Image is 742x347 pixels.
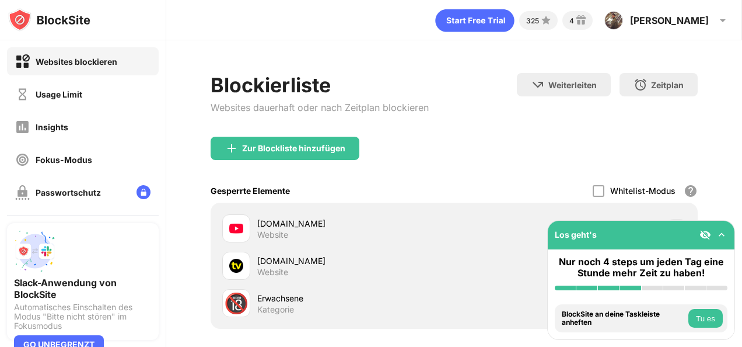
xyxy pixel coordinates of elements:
div: Zur Blockliste hinzufügen [242,144,345,153]
img: insights-off.svg [15,120,30,134]
img: omni-setup-toggle.svg [716,229,727,241]
div: 325 [526,16,539,25]
div: Nur noch 4 steps um jeden Tag eine Stunde mehr Zeit zu haben! [555,256,727,279]
div: Zeitplan [651,80,684,90]
div: Passwortschutz [36,188,101,197]
div: Slack-Anwendung von BlockSite [14,277,152,300]
div: Weiterleiten [548,80,597,90]
div: [DOMAIN_NAME] [257,217,454,230]
img: password-protection-off.svg [15,185,30,200]
div: BlockSite an deine Taskleiste anheften [562,310,685,327]
img: favicons [229,259,243,273]
button: Tu es [688,309,723,328]
div: Benutzerdefinierte Blockseite [35,215,127,235]
div: Websites blockieren [36,57,117,67]
div: Website [257,230,288,240]
img: reward-small.svg [574,13,588,27]
img: lock-menu.svg [136,185,150,199]
div: [DOMAIN_NAME] [257,255,454,267]
div: Whitelist-Modus [610,186,675,196]
div: Gesperrte Elemente [211,186,290,196]
div: 🔞 [224,292,249,315]
img: logo-blocksite.svg [8,8,90,32]
div: Los geht's [555,230,597,240]
img: block-on.svg [15,54,30,69]
div: Fokus-Modus [36,155,92,165]
div: Kategorie [257,304,294,315]
div: [PERSON_NAME] [630,15,709,26]
div: Usage Limit [36,89,82,99]
img: eye-not-visible.svg [699,229,711,241]
img: focus-off.svg [15,152,30,167]
img: ACg8ocLqvWnkjpqlg-N-GwL23mDDbXqv1nfKxj7kk4Ln5lV_QXpPbLl3=s96-c [604,11,623,30]
img: time-usage-off.svg [15,87,30,102]
div: Websites dauerhaft oder nach Zeitplan blockieren [211,102,429,113]
div: Blockierliste [211,73,429,97]
div: 4 [569,16,574,25]
div: animation [435,9,514,32]
img: push-slack.svg [14,230,56,272]
img: favicons [229,221,243,235]
div: Erwachsene [257,292,454,304]
img: points-small.svg [539,13,553,27]
div: Automatisches Einschalten des Modus "Bitte nicht stören" im Fokusmodus [14,303,152,331]
div: Insights [36,122,68,132]
div: Website [257,267,288,277]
